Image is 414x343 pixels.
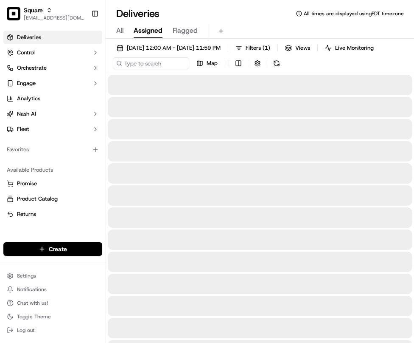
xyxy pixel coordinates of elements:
[3,61,102,75] button: Orchestrate
[17,125,29,133] span: Fleet
[193,57,221,69] button: Map
[3,77,102,90] button: Engage
[17,49,35,57] span: Control
[263,44,270,52] span: ( 1 )
[17,180,37,187] span: Promise
[17,286,47,293] span: Notifications
[24,14,84,21] button: [EMAIL_ADDRESS][DOMAIN_NAME]
[17,195,58,203] span: Product Catalog
[3,122,102,136] button: Fleet
[17,34,41,41] span: Deliveries
[3,311,102,323] button: Toggle Theme
[116,7,159,20] h1: Deliveries
[24,6,43,14] button: Square
[17,210,36,218] span: Returns
[17,300,48,306] span: Chat with us!
[113,57,189,69] input: Type to search
[3,242,102,256] button: Create
[7,7,20,20] img: Square
[3,324,102,336] button: Log out
[304,10,404,17] span: All times are displayed using EDT timezone
[116,26,123,36] span: All
[271,57,283,69] button: Refresh
[134,26,162,36] span: Assigned
[281,42,314,54] button: Views
[7,180,99,187] a: Promise
[17,313,51,320] span: Toggle Theme
[3,143,102,156] div: Favorites
[17,64,47,72] span: Orchestrate
[335,44,374,52] span: Live Monitoring
[17,272,36,279] span: Settings
[246,44,270,52] span: Filters
[3,46,102,60] button: Control
[7,195,99,203] a: Product Catalog
[17,110,36,118] span: Nash AI
[3,297,102,309] button: Chat with us!
[127,44,221,52] span: [DATE] 12:00 AM - [DATE] 11:59 PM
[3,177,102,190] button: Promise
[3,283,102,295] button: Notifications
[113,42,224,54] button: [DATE] 12:00 AM - [DATE] 11:59 PM
[3,31,102,44] a: Deliveries
[7,210,99,218] a: Returns
[17,79,36,87] span: Engage
[321,42,378,54] button: Live Monitoring
[3,107,102,121] button: Nash AI
[49,245,67,253] span: Create
[295,44,310,52] span: Views
[3,92,102,105] a: Analytics
[173,26,198,36] span: Flagged
[3,3,88,24] button: SquareSquare[EMAIL_ADDRESS][DOMAIN_NAME]
[3,207,102,221] button: Returns
[3,192,102,206] button: Product Catalog
[3,163,102,177] div: Available Products
[17,327,34,334] span: Log out
[232,42,274,54] button: Filters(1)
[3,270,102,282] button: Settings
[17,95,40,102] span: Analytics
[207,60,218,67] span: Map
